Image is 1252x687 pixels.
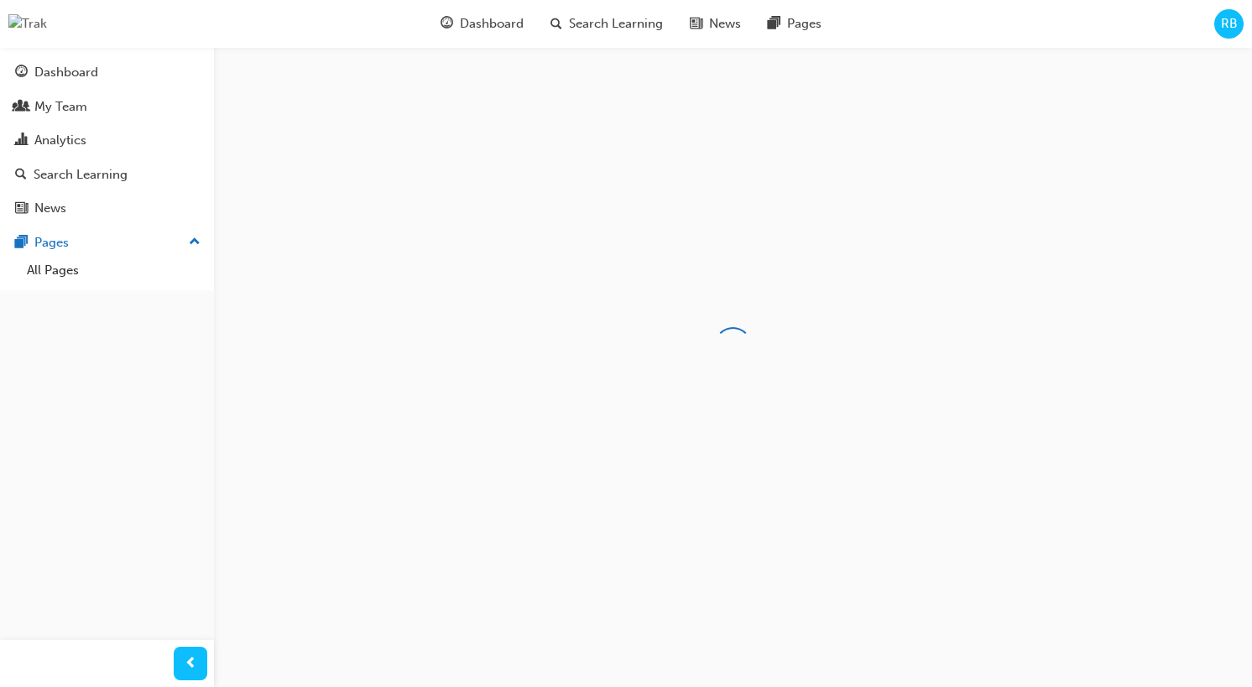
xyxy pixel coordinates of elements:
[427,7,537,41] a: guage-iconDashboard
[7,54,207,227] button: DashboardMy TeamAnalyticsSearch LearningNews
[15,201,28,216] span: news-icon
[7,57,207,88] a: Dashboard
[1221,14,1238,34] span: RB
[787,14,822,34] span: Pages
[15,168,27,183] span: search-icon
[185,653,197,674] span: prev-icon
[34,97,87,117] div: My Team
[15,100,28,115] span: people-icon
[7,159,207,190] a: Search Learning
[754,7,835,41] a: pages-iconPages
[34,131,86,150] div: Analytics
[7,227,207,258] button: Pages
[676,7,754,41] a: news-iconNews
[768,13,780,34] span: pages-icon
[569,14,663,34] span: Search Learning
[20,258,207,284] a: All Pages
[8,14,47,34] img: Trak
[441,13,453,34] span: guage-icon
[460,14,524,34] span: Dashboard
[15,236,28,251] span: pages-icon
[690,13,702,34] span: news-icon
[34,199,66,218] div: News
[7,91,207,122] a: My Team
[709,14,741,34] span: News
[537,7,676,41] a: search-iconSearch Learning
[34,233,69,252] div: Pages
[15,133,28,148] span: chart-icon
[7,193,207,224] a: News
[189,232,201,253] span: up-icon
[34,165,128,185] div: Search Learning
[550,13,562,34] span: search-icon
[7,125,207,156] a: Analytics
[15,65,28,81] span: guage-icon
[34,63,98,82] div: Dashboard
[1214,9,1244,39] button: RB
